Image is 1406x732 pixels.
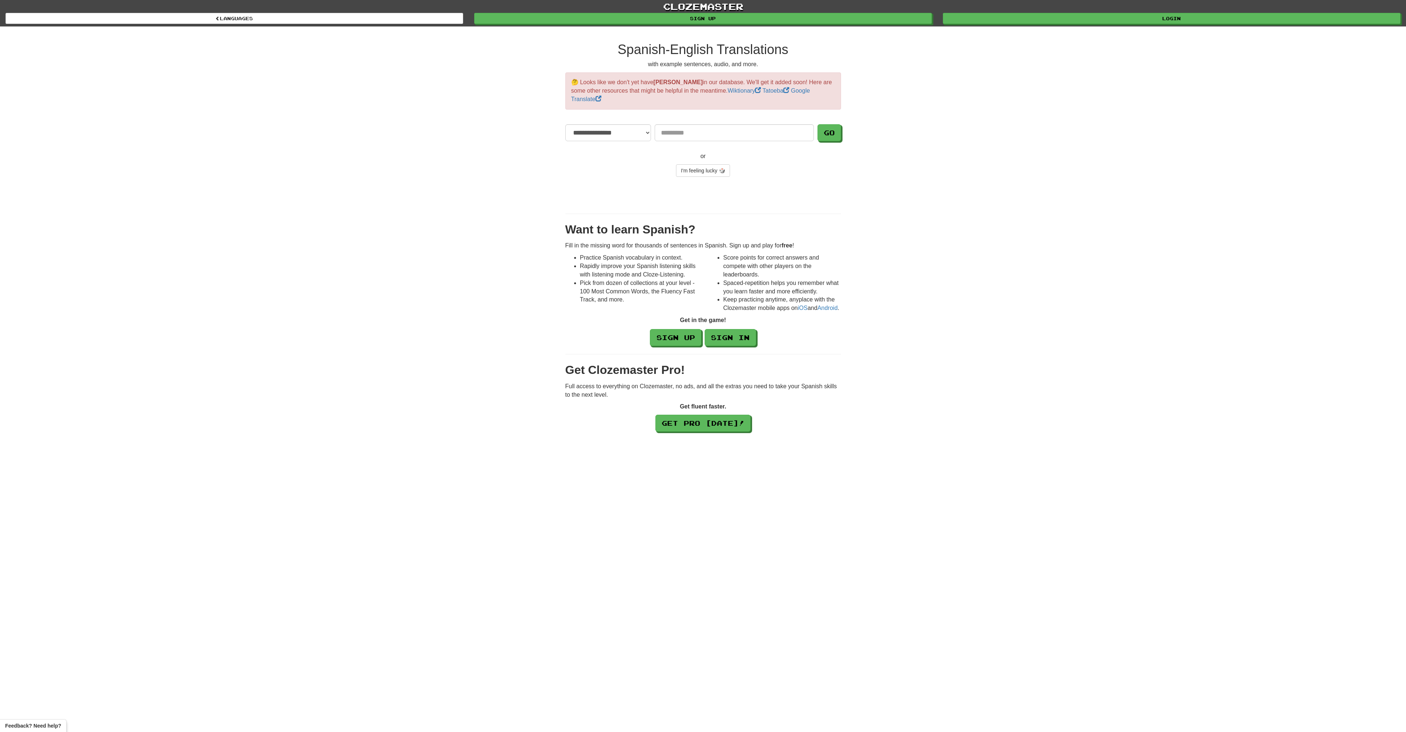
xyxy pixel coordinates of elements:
li: Pick from dozen of collections at your level - 100 Most Common Words, the Fluency Fast Track, and... [580,279,698,304]
li: Rapidly improve your Spanish listening skills with listening mode and Cloze-Listening. [580,262,698,279]
a: Tatoeba [762,88,791,94]
p: or [565,152,841,161]
a: Login [943,13,1400,24]
strong: [PERSON_NAME] [654,79,703,85]
li: Spaced-repetition helps you remember what you learn faster and more efficiently. [723,279,841,296]
a: Android [818,305,838,311]
div: Get Clozemaster Pro! [565,362,841,379]
span: Open feedback widget [5,722,61,729]
a: Sign up [474,13,932,24]
p: 🤔 Looks like we don't yet have in our database. We'll get it added soon! Here are some other reso... [565,72,841,110]
li: Keep practicing anytime, anyplace with the Clozemaster mobile apps on and . [723,296,841,313]
h1: Spanish-English Translations [565,42,841,57]
a: Get Pro [DATE]! [655,415,751,432]
a: Sign up [650,329,701,346]
a: Languages [6,13,463,24]
div: Want to learn Spanish? [565,221,841,238]
a: Wiktionary [728,88,763,94]
p: Full access to everything on Clozemaster, no ads, and all the extras you need to take your Spanis... [565,382,841,399]
p: with example sentences, audio, and more. [565,60,841,69]
strong: free [781,242,792,249]
strong: Get fluent faster. [680,403,726,410]
button: Go [818,124,841,141]
li: Practice Spanish vocabulary in context. [580,254,698,262]
strong: Get in the game! [680,317,726,323]
a: iOS [798,305,808,311]
p: Fill in the missing word for thousands of sentences in Spanish. Sign up and play for ! [565,242,841,250]
li: Score points for correct answers and compete with other players on the leaderboards. [723,254,841,279]
input: Translate [655,124,814,141]
a: I'm feeling lucky 🎲 [676,164,730,177]
a: Google Translate [571,88,810,102]
a: Sign in [705,329,756,346]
